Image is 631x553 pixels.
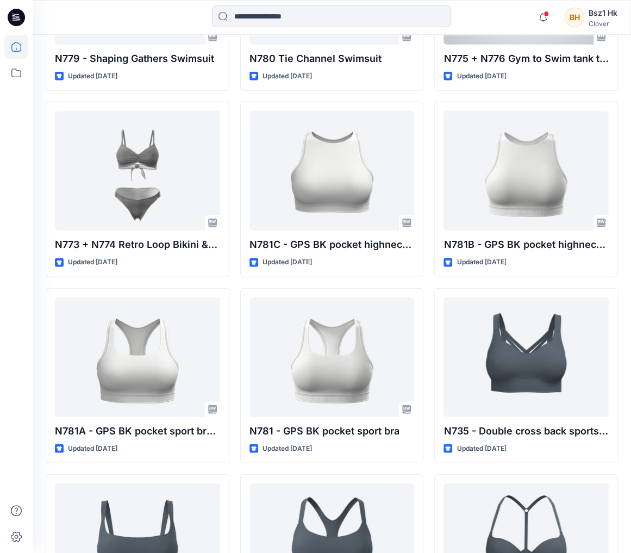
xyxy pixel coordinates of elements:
p: N781 - GPS BK pocket sport bra [249,424,415,439]
p: Updated [DATE] [457,71,506,82]
p: N773 + N774 Retro Loop Bikini & highl leg brief set [55,237,220,252]
div: Bsz1 Hk [589,7,617,20]
p: Updated [DATE] [68,257,117,268]
p: N779 - Shaping Gathers Swimsuit [55,51,220,66]
div: BH [565,8,584,27]
p: N781B - GPS BK pocket highneck sport bra w/H&E [443,237,609,252]
p: N780 Tie Channel Swimsuit [249,51,415,66]
p: N735 - Double cross back sports bra [443,424,609,439]
a: N781A - GPS BK pocket sport bra w/H&E [55,297,220,417]
p: Updated [DATE] [457,257,506,268]
p: Updated [DATE] [68,443,117,455]
a: N781B - GPS BK pocket highneck sport bra w/H&E [443,111,609,231]
p: Updated [DATE] [263,71,312,82]
p: Updated [DATE] [457,443,506,455]
p: Updated [DATE] [263,257,312,268]
a: N781C - GPS BK pocket highneck sport bra [249,111,415,231]
a: N773 + N774 Retro Loop Bikini & highl leg brief set [55,111,220,231]
p: Updated [DATE] [68,71,117,82]
a: N735 - Double cross back sports bra [443,297,609,417]
a: N781 - GPS BK pocket sport bra [249,297,415,417]
p: N781A - GPS BK pocket sport bra w/H&E [55,424,220,439]
div: Clover [589,20,617,28]
p: Updated [DATE] [263,443,312,455]
p: N781C - GPS BK pocket highneck sport bra [249,237,415,252]
p: N775 + N776 Gym to Swim tank top & Shortie [443,51,609,66]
